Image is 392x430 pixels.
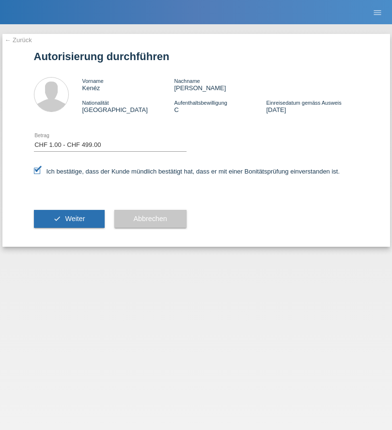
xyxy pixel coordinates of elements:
[53,215,61,223] i: check
[82,100,109,106] span: Nationalität
[373,8,382,17] i: menu
[34,50,359,63] h1: Autorisierung durchführen
[266,99,358,113] div: [DATE]
[65,215,85,223] span: Weiter
[34,168,340,175] label: Ich bestätige, dass der Kunde mündlich bestätigt hat, dass er mit einer Bonitätsprüfung einversta...
[134,215,167,223] span: Abbrechen
[5,36,32,44] a: ← Zurück
[114,210,187,228] button: Abbrechen
[82,78,104,84] span: Vorname
[174,77,266,92] div: [PERSON_NAME]
[34,210,105,228] button: check Weiter
[174,100,227,106] span: Aufenthaltsbewilligung
[174,78,200,84] span: Nachname
[266,100,341,106] span: Einreisedatum gemäss Ausweis
[174,99,266,113] div: C
[368,9,387,15] a: menu
[82,99,174,113] div: [GEOGRAPHIC_DATA]
[82,77,174,92] div: Kenéz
